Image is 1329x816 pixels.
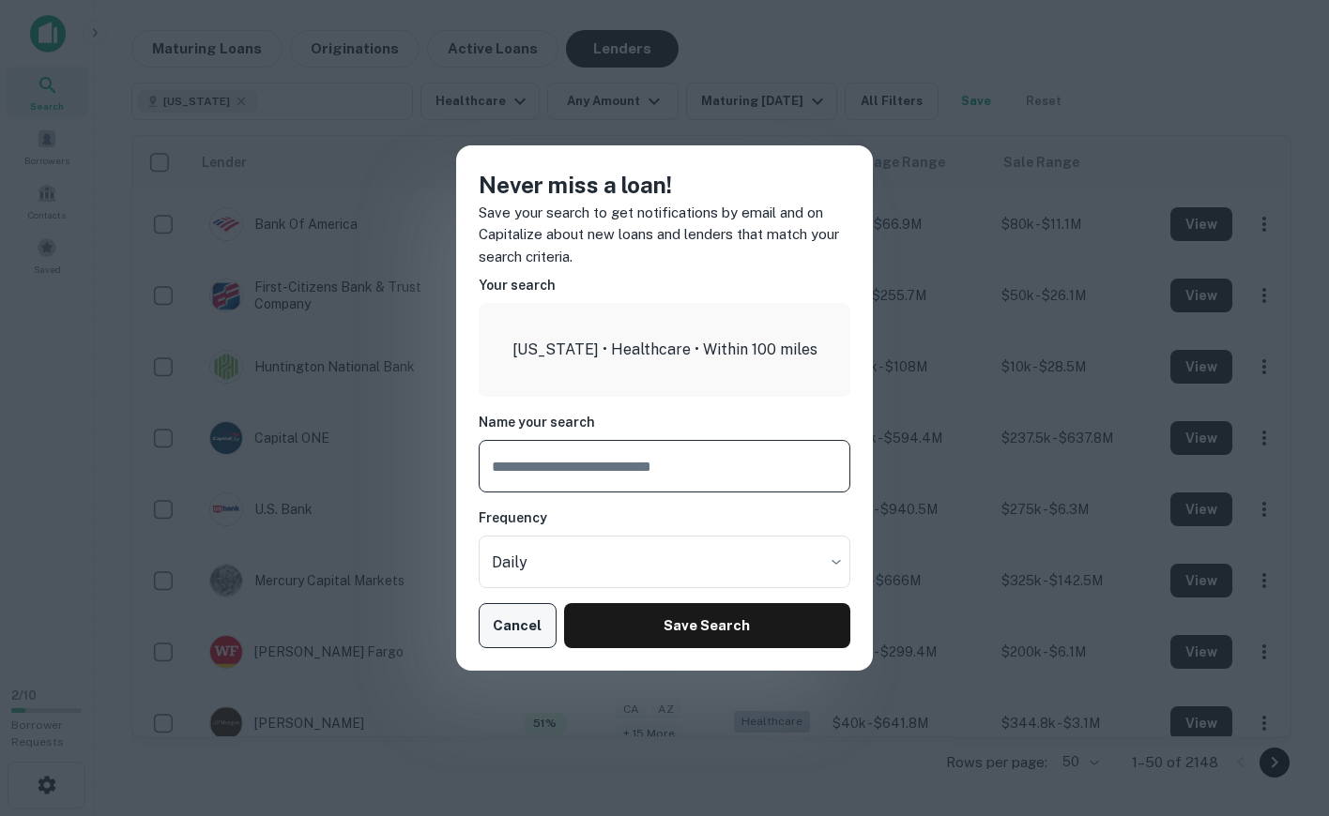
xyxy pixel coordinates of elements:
h4: Never miss a loan! [479,168,850,202]
iframe: Chat Widget [1235,666,1329,756]
button: Save Search [564,603,850,648]
h6: Your search [479,275,850,295]
div: Without label [479,536,850,588]
p: [US_STATE] • Healthcare • Within 100 miles [512,339,817,361]
p: Save your search to get notifications by email and on Capitalize about new loans and lenders that... [479,202,850,268]
button: Cancel [479,603,557,648]
h6: Frequency [479,507,850,528]
h6: Name your search [479,412,850,432]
